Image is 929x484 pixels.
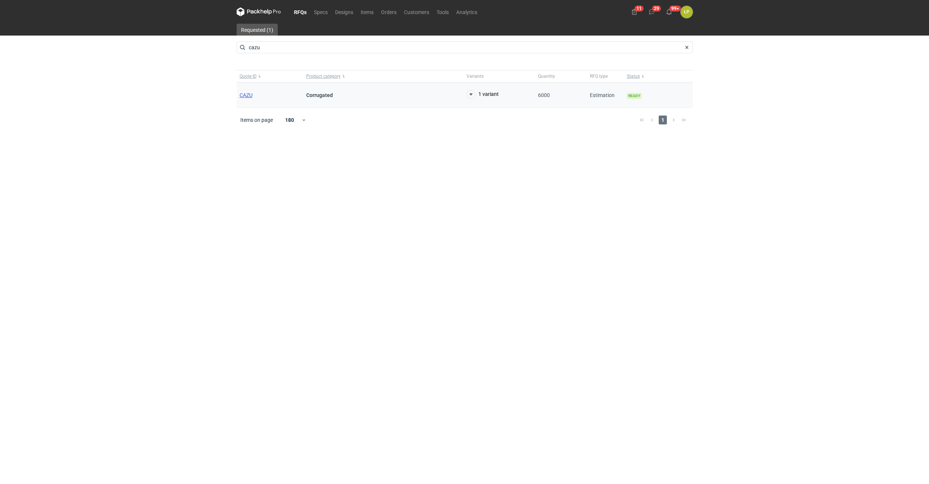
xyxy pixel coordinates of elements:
span: 6000 [538,92,550,98]
a: Customers [400,7,433,16]
a: Items [357,7,377,16]
span: RFQ type [590,73,608,79]
button: Status [624,70,691,82]
span: Ready [627,93,642,99]
div: Estimation [587,83,624,108]
div: Łukasz Postawa [681,6,693,18]
span: Status [627,73,640,79]
a: CAZU [240,92,253,98]
button: 29 [646,6,658,18]
a: RFQs [290,7,310,16]
button: Quote ID [237,70,303,82]
a: Designs [331,7,357,16]
span: Quote ID [240,73,257,79]
button: ŁP [681,6,693,18]
button: 1 variant [467,90,499,99]
span: Product category [306,73,341,79]
button: Product category [303,70,464,82]
button: 99+ [663,6,675,18]
span: Quantity [538,73,555,79]
button: 11 [628,6,640,18]
div: 180 [278,115,302,125]
a: Specs [310,7,331,16]
a: Orders [377,7,400,16]
span: Variants [467,73,484,79]
span: Items on page [240,116,273,124]
strong: Corrugated [306,92,333,98]
svg: Packhelp Pro [237,7,281,16]
a: Tools [433,7,452,16]
a: Requested (1) [237,24,278,36]
span: 1 [659,116,667,124]
a: Analytics [452,7,481,16]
